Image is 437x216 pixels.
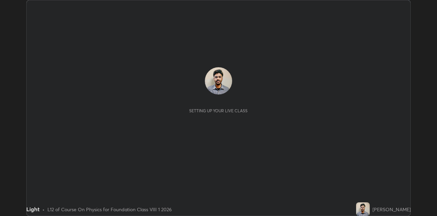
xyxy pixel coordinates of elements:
div: [PERSON_NAME] [372,206,411,213]
img: 3c9dec5f42fd4e45b337763dbad41687.jpg [205,67,232,95]
img: 3c9dec5f42fd4e45b337763dbad41687.jpg [356,202,370,216]
div: Light [26,205,40,213]
div: L12 of Course On Physics for Foundation Class VIII 1 2026 [47,206,172,213]
div: • [42,206,45,213]
div: Setting up your live class [189,108,248,113]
